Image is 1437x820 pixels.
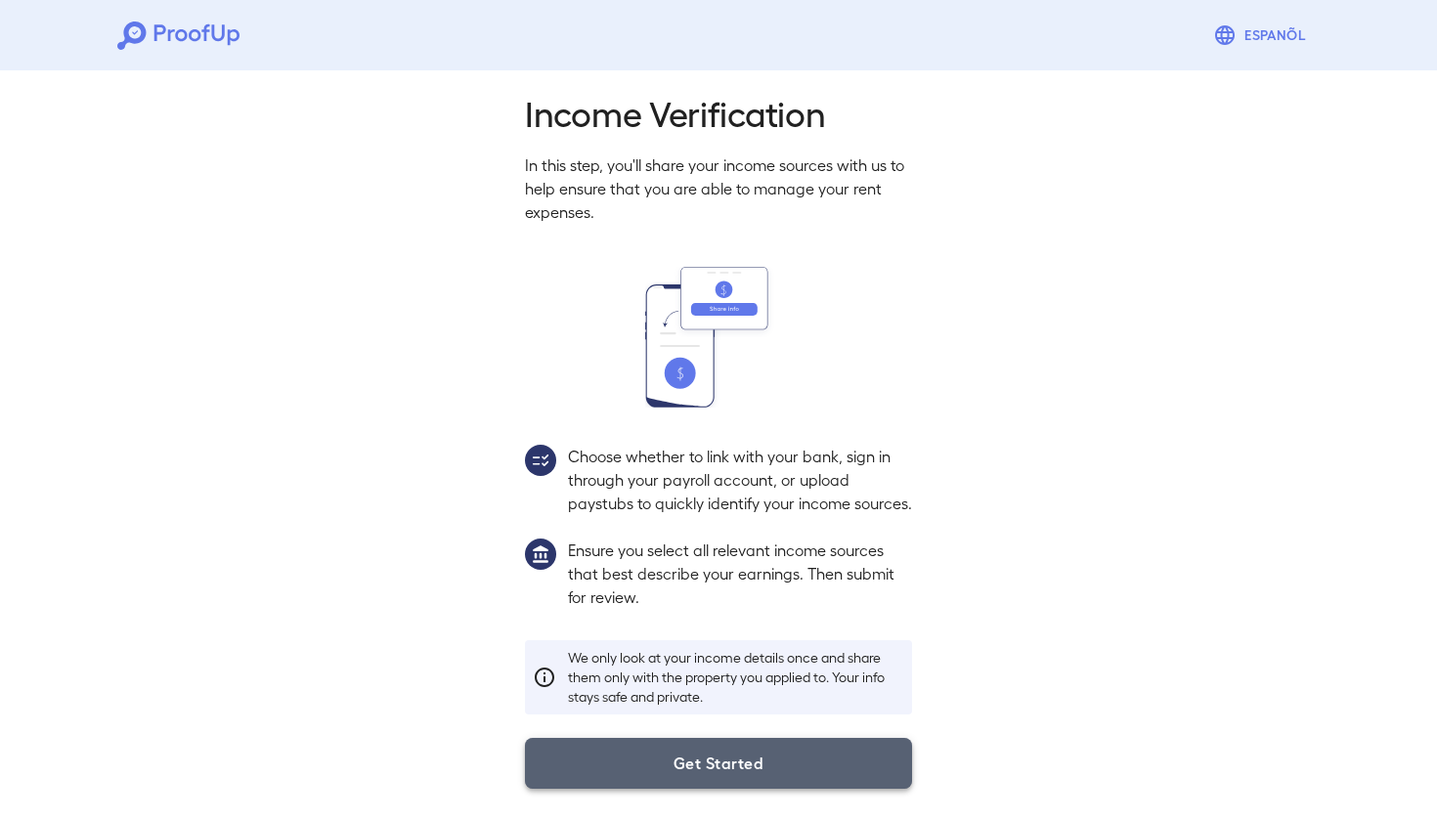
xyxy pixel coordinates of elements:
[525,738,912,789] button: Get Started
[568,648,904,707] p: We only look at your income details once and share them only with the property you applied to. Yo...
[525,539,556,570] img: group1.svg
[645,267,792,408] img: transfer_money.svg
[525,153,912,224] p: In this step, you'll share your income sources with us to help ensure that you are able to manage...
[568,445,912,515] p: Choose whether to link with your bank, sign in through your payroll account, or upload paystubs t...
[525,445,556,476] img: group2.svg
[525,91,912,134] h2: Income Verification
[1205,16,1320,55] button: Espanõl
[568,539,912,609] p: Ensure you select all relevant income sources that best describe your earnings. Then submit for r...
